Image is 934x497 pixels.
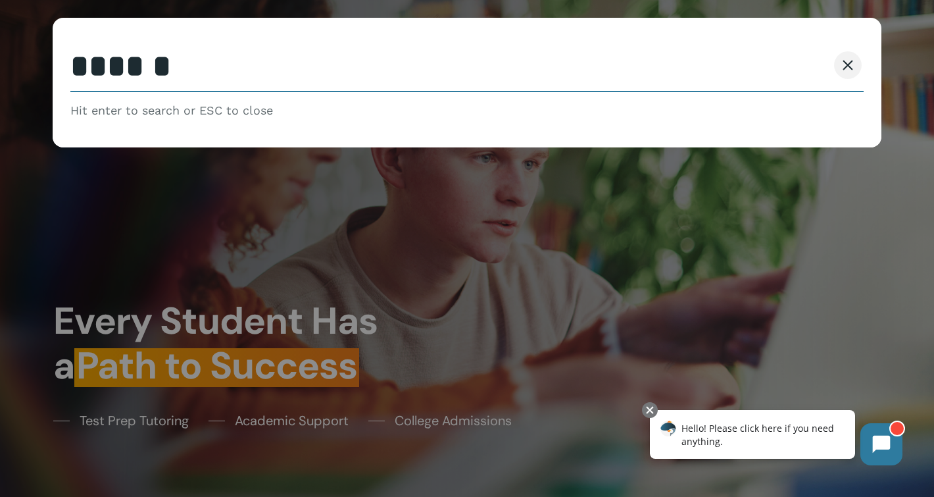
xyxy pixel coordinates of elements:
[70,103,273,118] span: Hit enter to search or ESC to close
[74,342,359,390] em: Path to Success
[395,411,512,431] span: College Admissions
[235,411,349,431] span: Academic Support
[368,411,512,431] a: College Admissions
[53,411,189,431] a: Test Prep Tutoring
[209,411,349,431] a: Academic Support
[53,299,459,388] h1: Every Student Has a
[70,42,864,92] input: Search
[636,400,916,479] iframe: Chatbot
[80,411,189,431] span: Test Prep Tutoring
